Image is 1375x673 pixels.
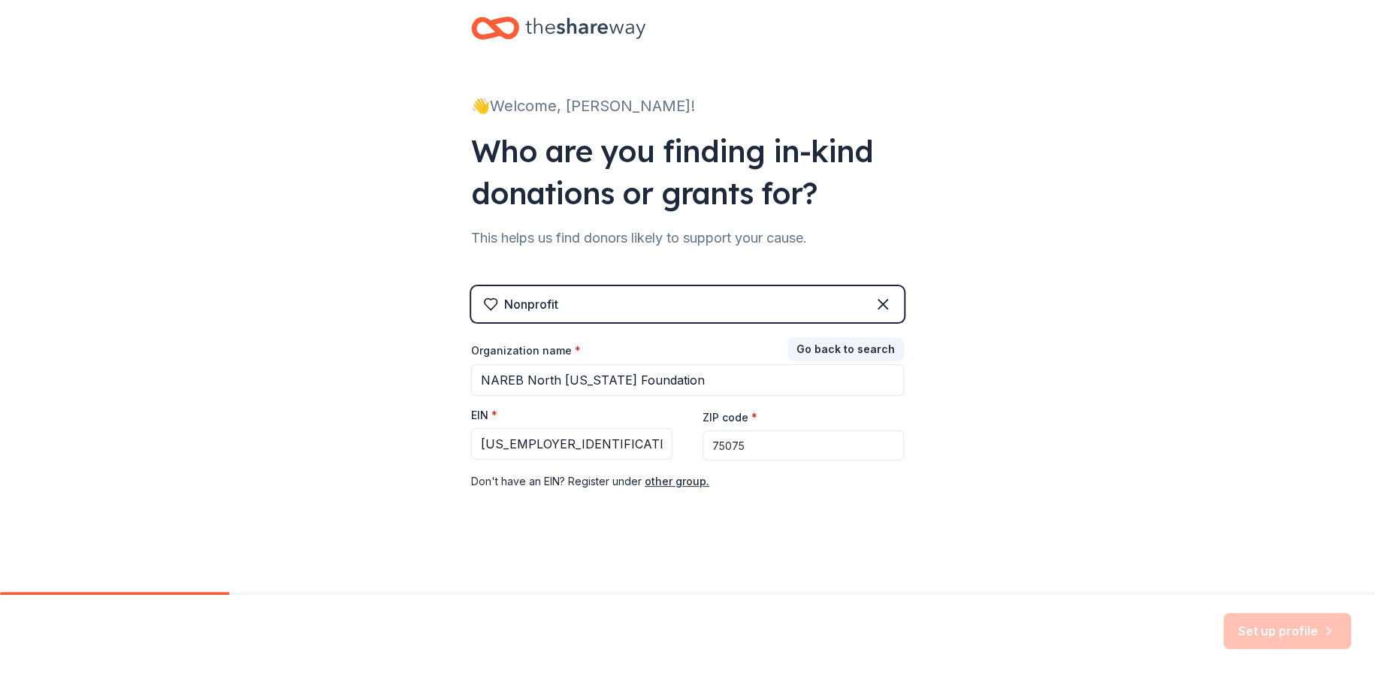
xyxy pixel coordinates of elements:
[471,408,497,423] label: EIN
[703,410,757,425] label: ZIP code
[504,295,558,313] div: Nonprofit
[471,364,904,396] input: American Red Cross
[787,337,904,361] button: Go back to search
[471,94,904,118] div: 👋 Welcome, [PERSON_NAME]!
[703,430,904,460] input: 12345 (U.S. only)
[471,472,904,490] div: Don ' t have an EIN? Register under
[645,472,709,490] button: other group.
[471,130,904,214] div: Who are you finding in-kind donations or grants for?
[471,343,581,358] label: Organization name
[471,226,904,250] div: This helps us find donors likely to support your cause.
[471,428,672,460] input: 12-3456789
